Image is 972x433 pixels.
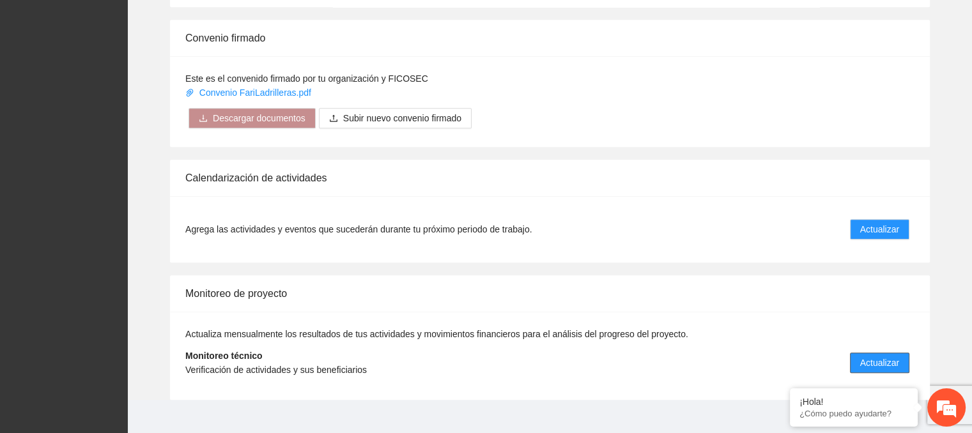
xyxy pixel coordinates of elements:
span: Agrega las actividades y eventos que sucederán durante tu próximo periodo de trabajo. [185,222,532,236]
p: ¿Cómo puedo ayudarte? [799,409,908,418]
span: Actualiza mensualmente los resultados de tus actividades y movimientos financieros para el anális... [185,329,688,339]
span: Actualizar [860,222,899,236]
span: Descargar documentos [213,111,305,125]
span: Verificación de actividades y sus beneficiarios [185,365,367,375]
button: Actualizar [850,219,909,239]
span: Actualizar [860,356,899,370]
div: ¡Hola! [799,397,908,407]
span: uploadSubir nuevo convenio firmado [319,113,472,123]
span: download [199,114,208,124]
div: Minimizar ventana de chat en vivo [210,6,240,37]
strong: Monitoreo técnico [185,351,263,361]
div: Calendarización de actividades [185,160,914,196]
span: paper-clip [185,88,194,97]
span: Subir nuevo convenio firmado [343,111,461,125]
textarea: Escriba su mensaje y pulse “Intro” [6,293,243,338]
button: Actualizar [850,353,909,373]
div: Convenio firmado [185,20,914,56]
div: Chatee con nosotros ahora [66,65,215,82]
span: Este es el convenido firmado por tu organización y FICOSEC [185,73,428,84]
a: Convenio FariLadrilleras.pdf [185,87,314,98]
span: Estamos en línea. [74,142,176,271]
button: downloadDescargar documentos [189,108,316,128]
button: uploadSubir nuevo convenio firmado [319,108,472,128]
div: Monitoreo de proyecto [185,275,914,312]
span: upload [329,114,338,124]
